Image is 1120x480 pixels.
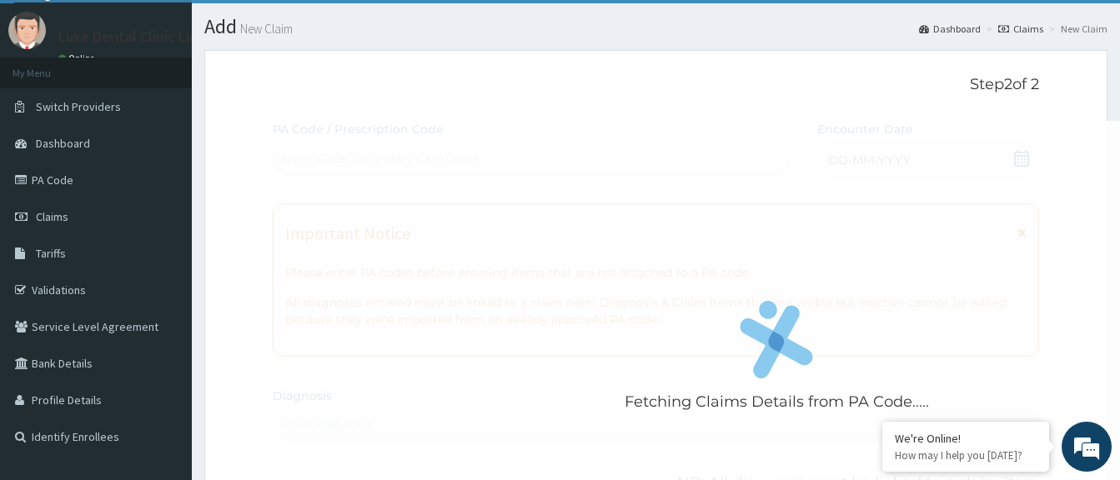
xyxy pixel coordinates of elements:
[237,22,293,35] small: New Claim
[895,431,1037,446] div: We're Online!
[36,99,121,114] span: Switch Providers
[998,22,1043,36] a: Claims
[87,93,280,115] div: Chat with us now
[273,76,1039,94] p: Step 2 of 2
[36,209,68,224] span: Claims
[97,137,230,306] span: We're online!
[204,16,1107,37] h1: Add
[895,448,1037,462] p: How may I help you today?
[31,83,68,125] img: d_794563401_company_1708531726252_794563401
[274,8,314,48] div: Minimize live chat window
[58,29,228,44] p: Luxe Dental Clinic Limited
[36,136,90,151] span: Dashboard
[919,22,981,36] a: Dashboard
[36,246,66,261] span: Tariffs
[625,392,929,413] p: Fetching Claims Details from PA Code.....
[58,52,98,64] a: Online
[1045,22,1107,36] li: New Claim
[8,12,46,49] img: User Image
[8,311,318,369] textarea: Type your message and hit 'Enter'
